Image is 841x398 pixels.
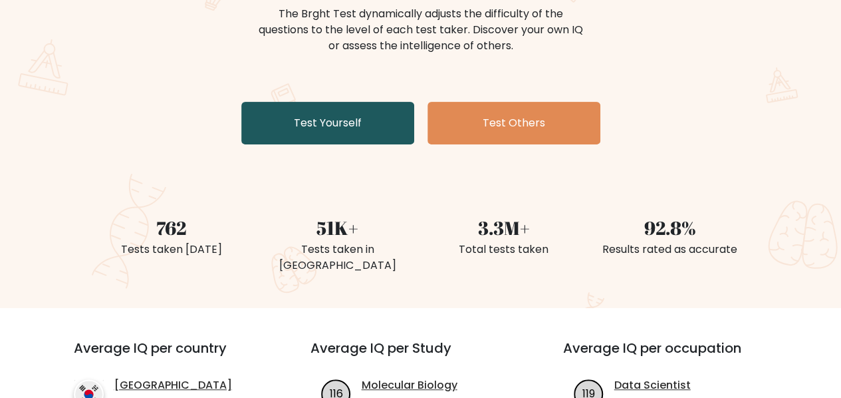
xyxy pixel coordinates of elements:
[114,377,232,393] a: [GEOGRAPHIC_DATA]
[362,377,457,393] a: Molecular Biology
[563,340,784,372] h3: Average IQ per occupation
[263,242,413,274] div: Tests taken in [GEOGRAPHIC_DATA]
[74,340,263,372] h3: Average IQ per country
[241,102,414,144] a: Test Yourself
[96,242,247,258] div: Tests taken [DATE]
[429,242,579,258] div: Total tests taken
[595,214,745,242] div: 92.8%
[255,6,587,54] div: The Brght Test dynamically adjusts the difficulty of the questions to the level of each test take...
[614,377,691,393] a: Data Scientist
[595,242,745,258] div: Results rated as accurate
[96,214,247,242] div: 762
[429,214,579,242] div: 3.3M+
[310,340,531,372] h3: Average IQ per Study
[427,102,600,144] a: Test Others
[263,214,413,242] div: 51K+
